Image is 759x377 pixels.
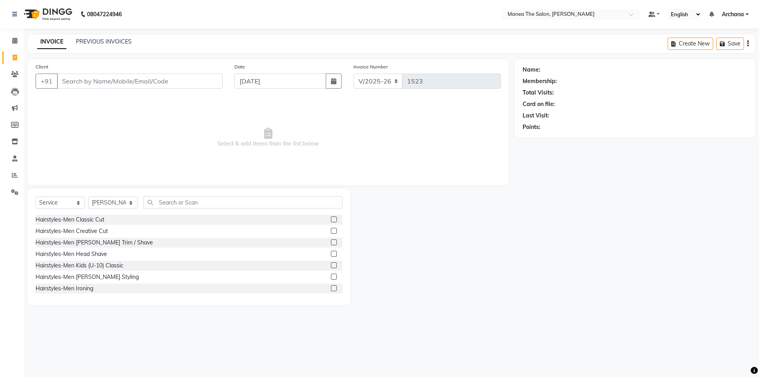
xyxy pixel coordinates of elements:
[143,196,342,208] input: Search or Scan
[20,3,74,25] img: logo
[36,63,48,70] label: Client
[722,10,744,19] span: Archana
[523,100,555,108] div: Card on file:
[353,63,388,70] label: Invoice Number
[234,63,245,70] label: Date
[36,227,108,235] div: Hairstyles-Men Creative Cut
[37,35,66,49] a: INVOICE
[36,261,123,270] div: Hairstyles-Men Kids (U-10) Classic
[36,74,58,89] button: +91
[36,239,153,247] div: Hairstyles-Men [PERSON_NAME] Trim / Shave
[36,284,93,293] div: Hairstyles-Men Ironing
[36,98,501,177] span: Select & add items from the list below
[668,38,713,50] button: Create New
[36,273,139,281] div: Hairstyles-Men [PERSON_NAME] Styling
[57,74,223,89] input: Search by Name/Mobile/Email/Code
[523,123,540,131] div: Points:
[36,216,104,224] div: Hairstyles-Men Classic Cut
[716,38,744,50] button: Save
[523,77,557,85] div: Membership:
[523,66,540,74] div: Name:
[523,89,554,97] div: Total Visits:
[36,250,107,258] div: Hairstyles-Men Head Shave
[523,112,549,120] div: Last Visit:
[76,38,132,45] a: PREVIOUS INVOICES
[87,3,122,25] b: 08047224946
